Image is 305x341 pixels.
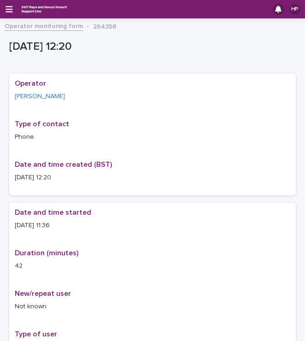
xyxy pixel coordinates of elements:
[15,161,112,168] span: Date and time created (BST)
[15,249,78,257] span: Duration (minutes)
[20,3,68,15] img: rhQMoQhaT3yELyF149Cw
[15,261,290,271] p: 42
[15,120,69,128] span: Type of contact
[93,21,117,31] p: 264358
[5,20,83,31] a: Operator monitoring form
[9,40,292,53] p: [DATE] 12:20
[15,302,290,312] p: Not known
[289,4,300,15] div: HP
[15,290,71,297] span: New/repeat user
[15,173,290,182] p: [DATE] 12:20
[15,330,57,338] span: Type of user
[15,221,290,230] p: [DATE] 11:36
[15,92,65,101] a: [PERSON_NAME]
[15,132,290,142] p: Phone
[15,209,91,216] span: Date and time started
[15,80,46,87] span: Operator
